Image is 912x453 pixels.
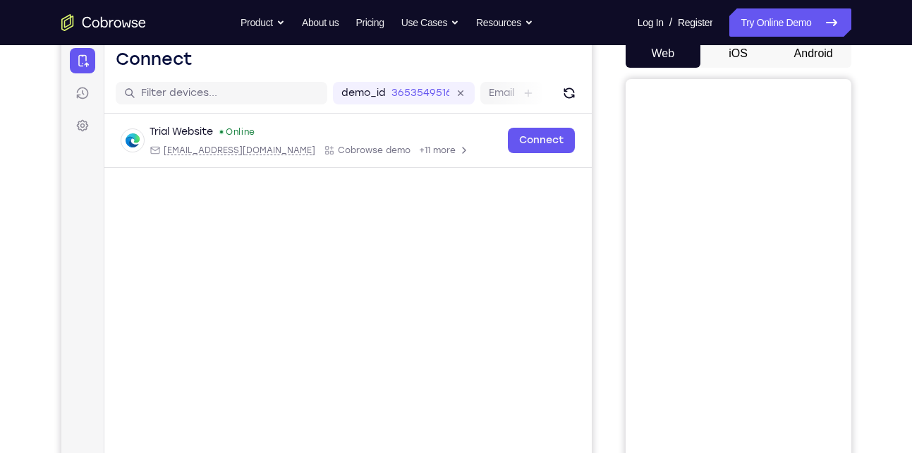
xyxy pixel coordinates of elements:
span: +11 more [358,105,394,116]
span: web@example.com [102,105,254,116]
a: Go to the home page [61,14,146,31]
a: Try Online Demo [729,8,851,37]
a: About us [302,8,339,37]
button: Android [776,40,851,68]
button: 6-digit code [244,425,329,453]
div: Trial Website [88,85,152,99]
button: Web [626,40,701,68]
button: iOS [700,40,776,68]
a: Connect [446,88,513,114]
a: Log In [638,8,664,37]
button: Use Cases [401,8,459,37]
div: Online [157,87,194,98]
input: Filter devices... [80,47,257,61]
span: Cobrowse demo [276,105,349,116]
div: App [262,105,349,116]
label: demo_id [280,47,324,61]
button: Product [241,8,285,37]
div: Open device details [43,74,530,128]
button: Resources [476,8,533,37]
div: New devices found. [159,91,162,94]
div: Email [88,105,254,116]
label: Email [427,47,453,61]
span: / [669,14,672,31]
a: Register [678,8,712,37]
button: Refresh [497,42,519,65]
a: Pricing [355,8,384,37]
